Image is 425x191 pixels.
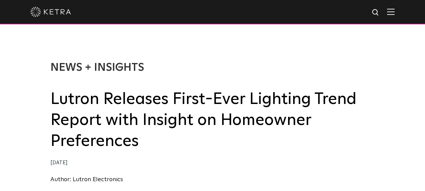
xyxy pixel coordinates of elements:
[30,7,71,17] img: ketra-logo-2019-white
[50,62,144,73] a: News + Insights
[50,158,375,168] div: [DATE]
[372,8,380,17] img: search icon
[50,89,375,152] h2: Lutron Releases First-Ever Lighting Trend Report with Insight on Homeowner Preferences
[50,176,123,183] a: Author: Lutron Electronics
[387,8,395,15] img: Hamburger%20Nav.svg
